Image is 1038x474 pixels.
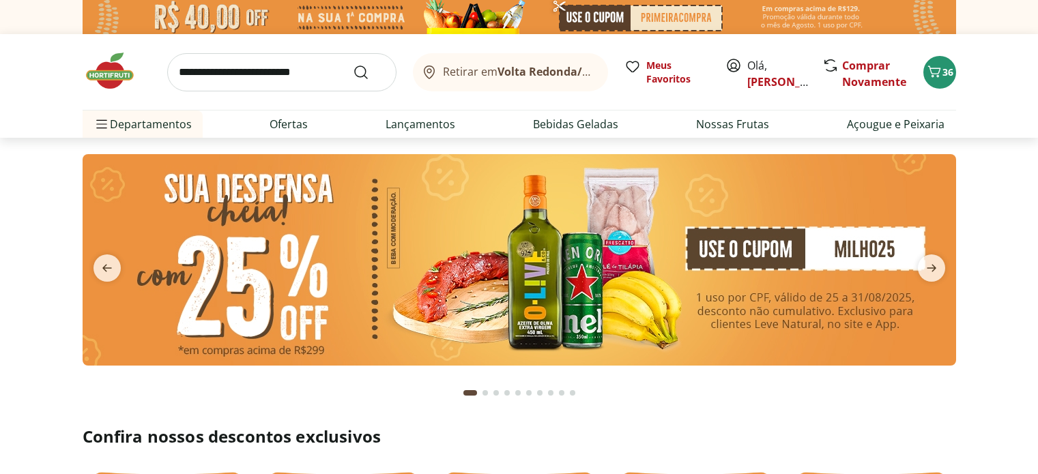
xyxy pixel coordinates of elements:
[847,116,945,132] a: Açougue e Peixaria
[523,376,534,409] button: Go to page 6 from fs-carousel
[533,116,618,132] a: Bebidas Geladas
[747,57,808,90] span: Olá,
[83,154,956,366] img: cupom
[646,59,709,86] span: Meus Favoritos
[93,108,192,140] span: Departamentos
[513,376,523,409] button: Go to page 5 from fs-carousel
[83,254,132,282] button: previous
[270,116,308,132] a: Ofertas
[942,65,953,78] span: 36
[502,376,513,409] button: Go to page 4 from fs-carousel
[696,116,769,132] a: Nossas Frutas
[842,58,906,89] a: Comprar Novamente
[534,376,545,409] button: Go to page 7 from fs-carousel
[461,376,480,409] button: Current page from fs-carousel
[498,64,695,79] b: Volta Redonda/[GEOGRAPHIC_DATA]
[747,74,836,89] a: [PERSON_NAME]
[167,53,397,91] input: search
[443,65,594,78] span: Retirar em
[480,376,491,409] button: Go to page 2 from fs-carousel
[83,50,151,91] img: Hortifruti
[93,108,110,140] button: Menu
[624,59,709,86] a: Meus Favoritos
[907,254,956,282] button: next
[567,376,578,409] button: Go to page 10 from fs-carousel
[491,376,502,409] button: Go to page 3 from fs-carousel
[386,116,455,132] a: Lançamentos
[545,376,556,409] button: Go to page 8 from fs-carousel
[83,426,956,447] h2: Confira nossos descontos exclusivos
[923,56,956,89] button: Carrinho
[556,376,567,409] button: Go to page 9 from fs-carousel
[353,64,386,80] button: Submit Search
[413,53,608,91] button: Retirar emVolta Redonda/[GEOGRAPHIC_DATA]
